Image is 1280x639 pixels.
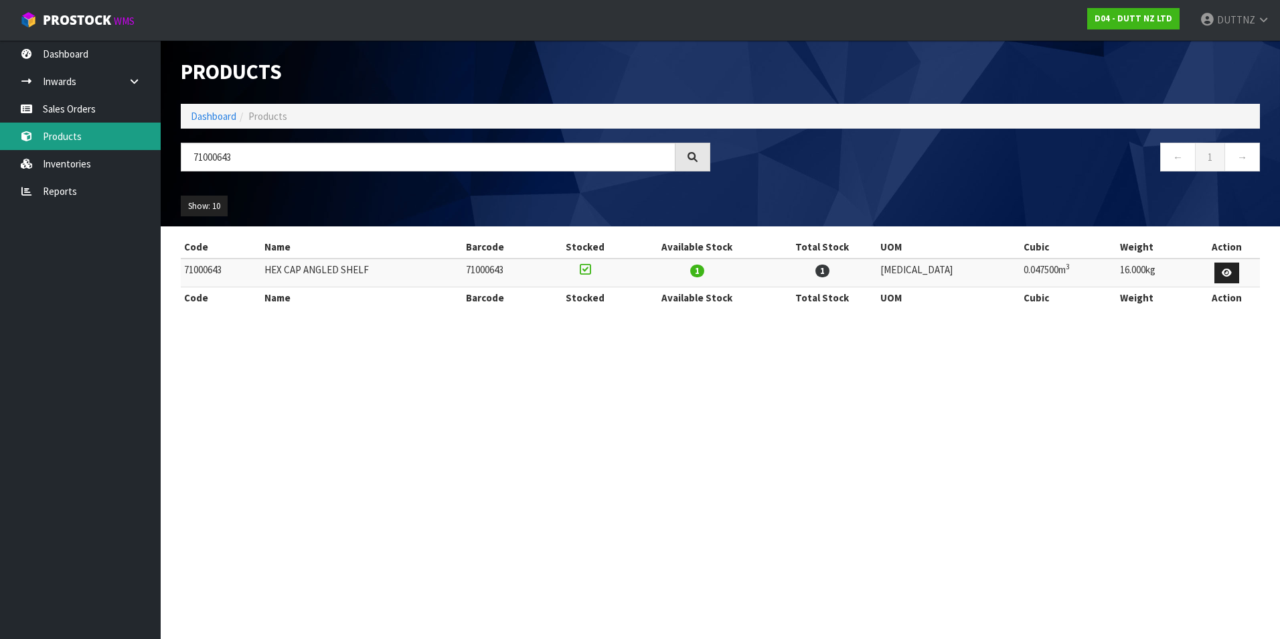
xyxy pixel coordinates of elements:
th: Barcode [463,236,544,258]
th: UOM [877,236,1020,258]
th: UOM [877,287,1020,309]
strong: D04 - DUTT NZ LTD [1095,13,1172,24]
sup: 3 [1066,262,1070,271]
th: Available Stock [627,287,768,309]
th: Total Stock [768,287,877,309]
td: 71000643 [463,259,544,287]
a: ← [1160,143,1196,171]
span: DUTTNZ [1217,13,1255,26]
td: HEX CAP ANGLED SHELF [261,259,463,287]
a: 1 [1195,143,1225,171]
th: Name [261,236,463,258]
span: ProStock [43,11,111,29]
th: Action [1193,287,1260,309]
td: 0.047500m [1020,259,1116,287]
th: Weight [1117,236,1193,258]
th: Code [181,287,261,309]
th: Stocked [544,287,627,309]
input: Search products [181,143,675,171]
h1: Products [181,60,710,84]
button: Show: 10 [181,196,228,217]
td: 16.000kg [1117,259,1193,287]
th: Cubic [1020,287,1116,309]
th: Stocked [544,236,627,258]
th: Cubic [1020,236,1116,258]
span: 1 [690,265,704,277]
td: [MEDICAL_DATA] [877,259,1020,287]
th: Action [1193,236,1260,258]
small: WMS [114,15,135,27]
th: Barcode [463,287,544,309]
th: Name [261,287,463,309]
td: 71000643 [181,259,261,287]
nav: Page navigation [730,143,1260,175]
th: Weight [1117,287,1193,309]
img: cube-alt.png [20,11,37,28]
th: Code [181,236,261,258]
a: Dashboard [191,110,236,123]
th: Available Stock [627,236,768,258]
span: 1 [815,265,829,277]
th: Total Stock [768,236,877,258]
a: → [1224,143,1260,171]
span: Products [248,110,287,123]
